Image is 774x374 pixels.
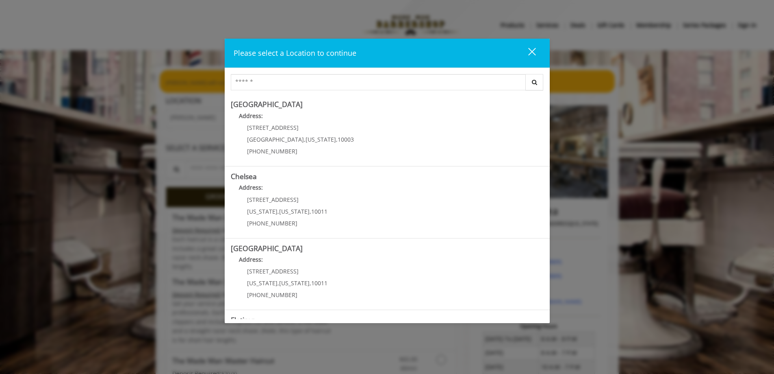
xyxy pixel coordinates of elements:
[310,279,311,287] span: ,
[231,74,526,90] input: Search Center
[304,136,306,143] span: ,
[306,136,336,143] span: [US_STATE]
[231,315,256,325] b: Flatiron
[231,243,303,253] b: [GEOGRAPHIC_DATA]
[231,171,257,181] b: Chelsea
[513,45,541,61] button: close dialog
[239,184,263,191] b: Address:
[336,136,338,143] span: ,
[311,208,327,215] span: 10011
[239,112,263,120] b: Address:
[247,279,278,287] span: [US_STATE]
[247,219,297,227] span: [PHONE_NUMBER]
[247,208,278,215] span: [US_STATE]
[247,124,299,131] span: [STREET_ADDRESS]
[231,99,303,109] b: [GEOGRAPHIC_DATA]
[247,196,299,203] span: [STREET_ADDRESS]
[519,47,535,59] div: close dialog
[247,291,297,299] span: [PHONE_NUMBER]
[247,136,304,143] span: [GEOGRAPHIC_DATA]
[278,208,279,215] span: ,
[279,208,310,215] span: [US_STATE]
[234,48,356,58] span: Please select a Location to continue
[247,267,299,275] span: [STREET_ADDRESS]
[311,279,327,287] span: 10011
[239,256,263,263] b: Address:
[247,147,297,155] span: [PHONE_NUMBER]
[278,279,279,287] span: ,
[279,279,310,287] span: [US_STATE]
[310,208,311,215] span: ,
[231,74,544,94] div: Center Select
[338,136,354,143] span: 10003
[530,79,539,85] i: Search button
